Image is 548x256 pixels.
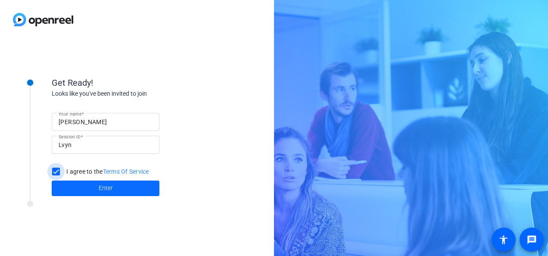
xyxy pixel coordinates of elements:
mat-label: Your name [59,111,81,116]
mat-icon: message [526,234,537,245]
mat-label: Session ID [59,134,81,139]
mat-icon: accessibility [498,234,509,245]
a: Terms Of Service [103,168,149,175]
label: I agree to the [65,167,149,176]
div: Looks like you've been invited to join [52,89,224,98]
div: Get Ready! [52,76,224,89]
button: Enter [52,181,159,196]
span: Enter [99,184,113,193]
